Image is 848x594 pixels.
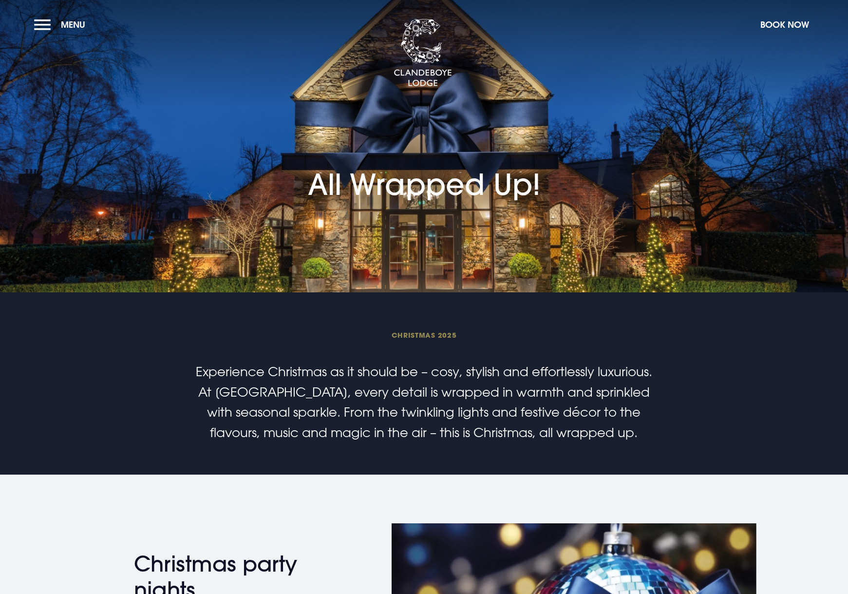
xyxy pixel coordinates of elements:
span: Menu [61,19,85,30]
p: Experience Christmas as it should be – cosy, stylish and effortlessly luxurious. At [GEOGRAPHIC_D... [192,362,656,442]
button: Menu [34,14,90,35]
button: Book Now [755,14,814,35]
h1: All Wrapped Up! [308,96,541,202]
img: Clandeboye Lodge [394,19,452,87]
span: Christmas 2025 [192,330,656,340]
